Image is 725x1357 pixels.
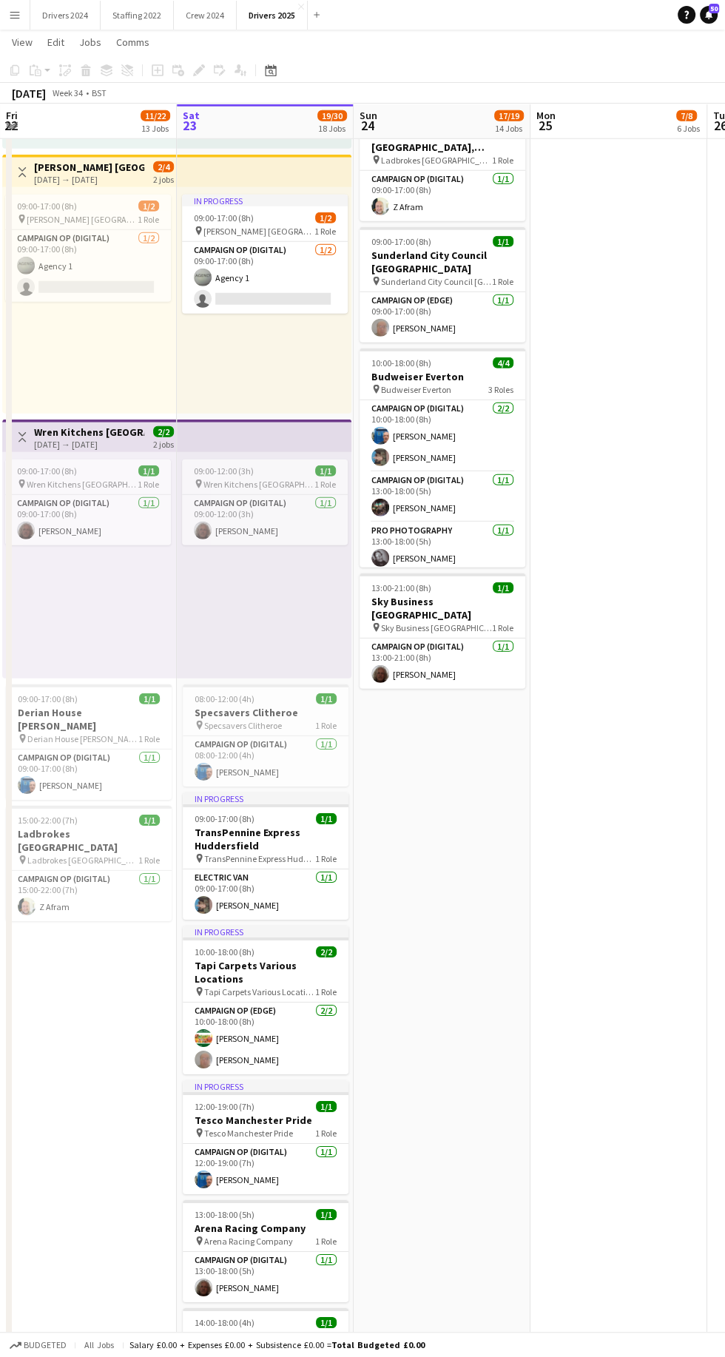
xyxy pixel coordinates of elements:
[141,110,170,121] span: 11/22
[153,172,174,185] div: 2 jobs
[493,357,513,368] span: 4/4
[27,214,138,225] span: [PERSON_NAME] [GEOGRAPHIC_DATA]
[34,425,144,439] h3: Wren Kitchens [GEOGRAPHIC_DATA]
[360,522,525,573] app-card-role: Pro Photography1/113:00-18:00 (5h)[PERSON_NAME]
[183,1114,348,1127] h3: Tesco Manchester Pride
[183,1330,348,1356] h3: [PERSON_NAME] High Wycombe
[7,1337,69,1353] button: Budgeted
[174,1,237,30] button: Crew 2024
[183,1200,348,1302] app-job-card: 13:00-18:00 (5h)1/1Arena Racing Company Arena Racing Company1 RoleCampaign Op (Digital)1/113:00-1...
[492,155,513,166] span: 1 Role
[204,1128,293,1139] span: Tesco Manchester Pride
[153,161,174,172] span: 2/4
[6,33,38,52] a: View
[204,720,282,731] span: Specsavers Clitheroe
[183,684,348,787] app-job-card: 08:00-12:00 (4h)1/1Specsavers Clitheroe Specsavers Clitheroe1 RoleCampaign Op (Digital)1/108:00-1...
[203,479,314,490] span: Wren Kitchens [GEOGRAPHIC_DATA]
[6,871,172,921] app-card-role: Campaign Op (Digital)1/115:00-22:00 (7h)Z Afram
[73,33,107,52] a: Jobs
[676,110,697,121] span: 7/8
[12,36,33,49] span: View
[138,479,159,490] span: 1 Role
[195,693,254,704] span: 08:00-12:00 (4h)
[129,1339,425,1350] div: Salary £0.00 + Expenses £0.00 + Subsistence £0.00 =
[492,622,513,633] span: 1 Role
[116,36,149,49] span: Comms
[495,123,523,134] div: 14 Jobs
[81,1339,117,1350] span: All jobs
[5,495,171,545] app-card-role: Campaign Op (Digital)1/109:00-17:00 (8h)[PERSON_NAME]
[360,249,525,275] h3: Sunderland City Council [GEOGRAPHIC_DATA]
[371,236,431,247] span: 09:00-17:00 (8h)
[315,720,337,731] span: 1 Role
[371,582,431,593] span: 13:00-21:00 (8h)
[27,733,138,744] span: Derian House [PERSON_NAME]
[381,622,492,633] span: Sky Business [GEOGRAPHIC_DATA]
[204,853,315,864] span: TransPennine Express Huddersfield
[17,465,77,477] span: 09:00-17:00 (8h)
[6,827,172,854] h3: Ladbrokes [GEOGRAPHIC_DATA]
[138,855,160,866] span: 1 Role
[360,595,525,622] h3: Sky Business [GEOGRAPHIC_DATA]
[316,1317,337,1328] span: 1/1
[18,815,78,826] span: 15:00-22:00 (7h)
[182,195,348,314] app-job-card: In progress09:00-17:00 (8h)1/2 [PERSON_NAME] [GEOGRAPHIC_DATA]1 RoleCampaign Op (Digital)1/209:00...
[203,226,314,237] span: [PERSON_NAME] [GEOGRAPHIC_DATA]
[5,195,171,302] div: 09:00-17:00 (8h)1/2 [PERSON_NAME] [GEOGRAPHIC_DATA]1 RoleCampaign Op (Digital)1/209:00-17:00 (8h)...
[183,792,348,920] app-job-card: In progress09:00-17:00 (8h)1/1TransPennine Express Huddersfield TransPennine Express Huddersfield...
[381,276,492,287] span: Sunderland City Council [GEOGRAPHIC_DATA]
[381,155,492,166] span: Ladbrokes [GEOGRAPHIC_DATA], [GEOGRAPHIC_DATA]
[316,813,337,824] span: 1/1
[183,1080,348,1194] app-job-card: In progress12:00-19:00 (7h)1/1Tesco Manchester Pride Tesco Manchester Pride1 RoleCampaign Op (Dig...
[331,1339,425,1350] span: Total Budgeted £0.00
[34,439,144,450] div: [DATE] → [DATE]
[5,459,171,545] app-job-card: 09:00-17:00 (8h)1/1 Wren Kitchens [GEOGRAPHIC_DATA]1 RoleCampaign Op (Digital)1/109:00-17:00 (8h)...
[204,986,315,997] span: Tapi Carpets Various Locations
[371,357,431,368] span: 10:00-18:00 (8h)
[360,106,525,221] app-job-card: 09:00-17:00 (8h)1/1Ladbrokes [GEOGRAPHIC_DATA], [GEOGRAPHIC_DATA] Ladbrokes [GEOGRAPHIC_DATA], [G...
[183,826,348,852] h3: TransPennine Express Huddersfield
[360,573,525,689] app-job-card: 13:00-21:00 (8h)1/1Sky Business [GEOGRAPHIC_DATA] Sky Business [GEOGRAPHIC_DATA]1 RoleCampaign Op...
[315,1236,337,1247] span: 1 Role
[27,479,138,490] span: Wren Kitchens [GEOGRAPHIC_DATA]
[360,109,377,122] span: Sun
[6,806,172,921] app-job-card: 15:00-22:00 (7h)1/1Ladbrokes [GEOGRAPHIC_DATA] Ladbrokes [GEOGRAPHIC_DATA]1 RoleCampaign Op (Digi...
[182,495,348,545] app-card-role: Campaign Op (Digital)1/109:00-12:00 (3h)[PERSON_NAME]
[138,465,159,477] span: 1/1
[316,1209,337,1220] span: 1/1
[18,693,78,704] span: 09:00-17:00 (8h)
[357,117,377,134] span: 24
[41,33,70,52] a: Edit
[360,227,525,343] app-job-card: 09:00-17:00 (8h)1/1Sunderland City Council [GEOGRAPHIC_DATA] Sunderland City Council [GEOGRAPHIC_...
[195,946,254,957] span: 10:00-18:00 (8h)
[492,276,513,287] span: 1 Role
[315,212,336,223] span: 1/2
[6,109,18,122] span: Fri
[195,1101,254,1112] span: 12:00-19:00 (7h)
[49,87,86,98] span: Week 34
[181,117,200,134] span: 23
[153,437,174,450] div: 2 jobs
[6,684,172,800] div: 09:00-17:00 (8h)1/1Derian House [PERSON_NAME] Derian House [PERSON_NAME]1 RoleCampaign Op (Digita...
[360,171,525,221] app-card-role: Campaign Op (Digital)1/109:00-17:00 (8h)Z Afram
[316,1101,337,1112] span: 1/1
[493,582,513,593] span: 1/1
[360,127,525,154] h3: Ladbrokes [GEOGRAPHIC_DATA], [GEOGRAPHIC_DATA]
[360,639,525,689] app-card-role: Campaign Op (Digital)1/113:00-21:00 (8h)[PERSON_NAME]
[183,926,348,937] div: In progress
[182,242,348,314] app-card-role: Campaign Op (Digital)1/209:00-17:00 (8h)Agency 1
[183,926,348,1074] div: In progress10:00-18:00 (8h)2/2Tapi Carpets Various Locations Tapi Carpets Various Locations1 Role...
[183,706,348,719] h3: Specsavers Clitheroe
[316,693,337,704] span: 1/1
[138,214,159,225] span: 1 Role
[194,465,254,477] span: 09:00-12:00 (3h)
[195,1209,254,1220] span: 13:00-18:00 (5h)
[677,123,700,134] div: 6 Jobs
[12,86,46,101] div: [DATE]
[183,959,348,986] h3: Tapi Carpets Various Locations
